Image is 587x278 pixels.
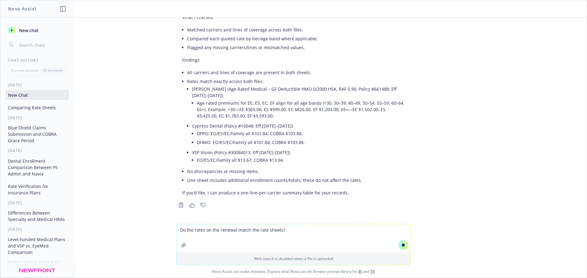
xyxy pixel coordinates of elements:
[1,115,74,120] div: [DATE]
[370,269,375,274] a: TR
[178,202,184,208] svg: Copy to clipboard
[187,34,405,43] li: Compared each quoted rate by tier/age band where applicable.
[187,43,405,52] li: Flagged any missing carriers/lines or mismatched values.
[6,25,69,36] button: New chat
[6,156,69,179] button: Dental Enrollment Comparison Between PS Admin and Navia
[182,14,405,20] p: What I checked
[198,201,208,209] button: Thumbs down
[6,234,69,257] button: Level-Funded Medical Plans and VSP vs. EyeMed Comparison
[182,190,405,196] p: If you’d like, I can produce a one-line-per-carrier summary table for your records.
[1,260,74,265] div: More than a week ago
[1,200,74,205] div: [DATE]
[197,99,405,120] li: Age-rated premiums for EE, ES, EC, EF align for all age bands (<30, 30–39, 40–49, 50–54, 55–59, 6...
[6,103,69,113] button: Comparing Rate Sheets
[1,82,74,88] div: [DATE]
[18,27,39,34] span: New chat
[192,85,405,121] li: [PERSON_NAME] (Age Rated Medical – GF Deductible HMO 0/2000 HSA, RAF 0.90; Policy #661488; Eff [D...
[187,77,405,167] li: Rates match exactly across both files:
[11,68,39,73] p: Current account
[197,138,405,147] li: DHMO: EO/ES/EC/Family all $101.84; COBRA $103.88.
[1,148,74,153] div: [DATE]
[1,227,74,232] div: [DATE]
[18,41,66,49] input: Search chats
[43,68,63,73] p: All accounts
[197,129,405,138] li: DPPO: EO/ES/EC/Family all $101.84; COBRA $103.88.
[6,181,69,198] button: Rate Verification for Insurance Plans
[192,121,405,148] li: Cypress Dental (Policy #10048; Eff [DATE]–[DATE])
[6,123,69,146] button: Blue Shield Claims Submission and COBRA Grace Period
[187,176,405,185] li: One sheet includes additional enrollment counts/totals; these do not affect the rates.
[187,167,405,176] li: No discrepancies or missing items.
[358,269,362,274] a: BI
[187,68,405,77] li: All carriers and lines of coverage are present in both sheets.
[8,5,37,12] h1: Nova Assist
[180,256,407,261] p: Web search is disabled when a file is uploaded
[6,208,69,224] button: Differences Between Specialty and Medical HRAs
[187,25,405,34] li: Matched carriers and lines of coverage across both files.
[197,156,405,164] li: EO/ES/EC/Family all $13.67; COBRA $13.94.
[1,58,74,63] div: Chat History
[182,57,405,63] p: Findings
[192,148,405,166] li: VSP Vision (Policy #30084013; Eff [DATE]–[DATE])
[6,90,69,100] button: New Chat
[3,265,584,278] span: Nova Assist can make mistakes. Explore what Nova can do: Browse prompt library for and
